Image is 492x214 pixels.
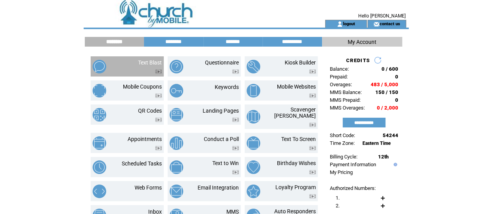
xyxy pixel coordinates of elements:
a: Payment Information [330,162,376,167]
a: My Pricing [330,169,353,175]
span: 0 [395,97,398,103]
span: Short Code: [330,132,355,138]
a: Keywords [215,84,239,90]
span: 2. [336,203,340,209]
img: video.png [309,194,316,198]
a: Conduct a Poll [204,136,239,142]
span: Authorized Numbers: [330,185,376,191]
img: mobile-websites.png [247,84,260,97]
span: CREDITS [346,57,370,63]
img: text-to-win.png [170,160,183,174]
a: Text To Screen [281,136,316,142]
img: video.png [155,118,162,122]
span: 0 / 600 [382,66,398,72]
a: Kiosk Builder [285,59,316,66]
img: scavenger-hunt.png [247,110,260,124]
img: video.png [309,146,316,150]
img: video.png [309,123,316,127]
a: Web Forms [135,184,162,191]
span: MMS Balance: [330,89,362,95]
span: 483 / 5,000 [371,82,398,87]
img: video.png [232,146,239,150]
span: 1. [336,195,340,201]
span: 12th [378,154,389,160]
img: help.gif [392,163,397,166]
img: video.png [232,170,239,174]
img: video.png [309,170,316,174]
img: video.png [309,70,316,74]
img: video.png [155,146,162,150]
a: QR Codes [138,108,162,114]
a: contact us [379,21,400,26]
span: My Account [348,39,376,45]
span: 0 [395,74,398,80]
span: 54244 [383,132,398,138]
img: text-blast.png [93,60,106,73]
a: Scheduled Tasks [122,160,162,167]
span: Billing Cycle: [330,154,357,160]
a: Questionnaire [205,59,239,66]
span: 0 / 2,000 [377,105,398,111]
a: Landing Pages [203,108,239,114]
a: Email Integration [198,184,239,191]
img: email-integration.png [170,184,183,198]
img: loyalty-program.png [247,184,260,198]
span: Overages: [330,82,352,87]
img: kiosk-builder.png [247,60,260,73]
img: mobile-coupons.png [93,84,106,97]
img: web-forms.png [93,184,106,198]
a: Appointments [128,136,162,142]
a: Mobile Coupons [123,84,162,90]
img: video.png [155,70,162,74]
a: Birthday Wishes [277,160,316,166]
img: video.png [232,118,239,122]
a: Text Blast [138,59,162,66]
img: birthday-wishes.png [247,160,260,174]
img: video.png [232,70,239,74]
img: conduct-a-poll.png [170,136,183,150]
span: MMS Prepaid: [330,97,361,103]
span: 150 / 150 [375,89,398,95]
span: Balance: [330,66,349,72]
a: Text to Win [212,160,239,166]
img: scheduled-tasks.png [93,160,106,174]
span: Eastern Time [362,141,391,146]
img: account_icon.gif [337,21,343,27]
span: Prepaid: [330,74,348,80]
a: Scavenger [PERSON_NAME] [274,106,316,119]
img: contact_us_icon.gif [373,21,379,27]
a: logout [343,21,355,26]
img: keywords.png [170,84,183,97]
img: questionnaire.png [170,60,183,73]
img: landing-pages.png [170,108,183,122]
img: video.png [309,94,316,98]
a: Mobile Websites [277,84,316,90]
span: MMS Overages: [330,105,365,111]
img: video.png [155,94,162,98]
img: appointments.png [93,136,106,150]
span: Hello [PERSON_NAME] [358,13,406,19]
img: qr-codes.png [93,108,106,122]
img: text-to-screen.png [247,136,260,150]
span: Time Zone: [330,140,355,146]
a: Loyalty Program [275,184,316,190]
